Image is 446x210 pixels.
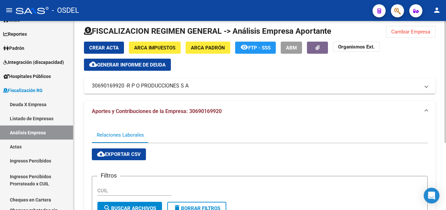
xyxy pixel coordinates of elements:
span: Crear Acta [89,45,119,51]
div: Open Intercom Messenger [424,188,439,203]
span: Padrón [3,45,24,52]
span: R P O PRODUCCIONES S A [127,82,189,89]
mat-panel-title: 30690169920 - [92,82,420,89]
span: Cambiar Empresa [391,29,430,35]
strong: Organismos Ext. [338,44,375,50]
mat-icon: menu [5,6,13,14]
span: Aportes y Contribuciones de la Empresa: 30690169920 [92,108,222,114]
h3: Filtros [97,171,120,180]
mat-icon: person [433,6,441,14]
h1: FISCALIZACION REGIMEN GENERAL -> Análisis Empresa Aportante [84,26,331,36]
span: - OSDEL [52,3,79,18]
mat-icon: remove_red_eye [240,43,248,51]
span: Integración (discapacidad) [3,59,64,66]
mat-expansion-panel-header: Aportes y Contribuciones de la Empresa: 30690169920 [84,101,436,122]
button: Generar informe de deuda [84,59,171,71]
span: Generar informe de deuda [97,62,166,68]
span: ABM [286,45,297,51]
span: Hospitales Públicos [3,73,51,80]
button: Crear Acta [84,42,124,54]
button: Exportar CSV [92,148,146,160]
span: Exportar CSV [97,151,141,157]
span: Reportes [3,30,27,38]
mat-icon: cloud_download [89,60,97,68]
span: Fiscalización RG [3,87,43,94]
div: Relaciones Laborales [97,131,144,139]
button: FTP - SSS [235,42,276,54]
button: ARCA Padrón [186,42,230,54]
button: Cambiar Empresa [386,26,436,38]
button: ABM [281,42,302,54]
span: FTP - SSS [248,45,271,51]
mat-expansion-panel-header: 30690169920 -R P O PRODUCCIONES S A [84,78,436,94]
button: Organismos Ext. [333,42,380,52]
mat-icon: cloud_download [97,150,105,158]
span: ARCA Impuestos [134,45,175,51]
button: ARCA Impuestos [129,42,181,54]
span: ARCA Padrón [191,45,225,51]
